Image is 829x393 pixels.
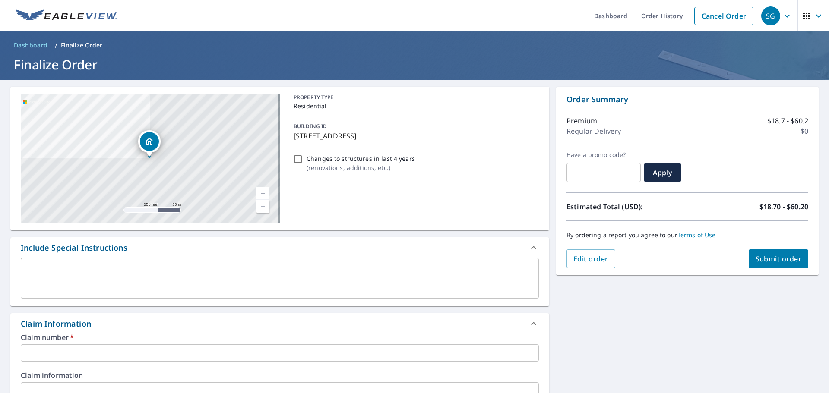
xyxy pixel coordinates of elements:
[10,38,819,52] nav: breadcrumb
[307,154,415,163] p: Changes to structures in last 4 years
[294,94,535,101] p: PROPERTY TYPE
[651,168,674,177] span: Apply
[10,38,51,52] a: Dashboard
[21,318,91,330] div: Claim Information
[138,130,161,157] div: Dropped pin, building 1, Residential property, 128 Perquimans Ct Hertford, NC 27944
[21,334,539,341] label: Claim number
[256,200,269,213] a: Current Level 17, Zoom Out
[644,163,681,182] button: Apply
[761,6,780,25] div: SG
[749,249,809,268] button: Submit order
[14,41,48,50] span: Dashboard
[677,231,716,239] a: Terms of Use
[759,201,808,212] p: $18.70 - $60.20
[10,237,549,258] div: Include Special Instructions
[294,131,535,141] p: [STREET_ADDRESS]
[55,40,57,50] li: /
[801,126,808,136] p: $0
[566,126,621,136] p: Regular Delivery
[21,242,127,254] div: Include Special Instructions
[307,163,415,172] p: ( renovations, additions, etc. )
[294,101,535,110] p: Residential
[566,116,597,126] p: Premium
[573,254,608,264] span: Edit order
[21,372,539,379] label: Claim information
[756,254,802,264] span: Submit order
[566,151,641,159] label: Have a promo code?
[294,123,327,130] p: BUILDING ID
[566,249,615,268] button: Edit order
[566,201,687,212] p: Estimated Total (USD):
[256,187,269,200] a: Current Level 17, Zoom In
[61,41,103,50] p: Finalize Order
[566,94,808,105] p: Order Summary
[566,231,808,239] p: By ordering a report you agree to our
[16,9,117,22] img: EV Logo
[767,116,808,126] p: $18.7 - $60.2
[694,7,753,25] a: Cancel Order
[10,56,819,73] h1: Finalize Order
[10,313,549,334] div: Claim Information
